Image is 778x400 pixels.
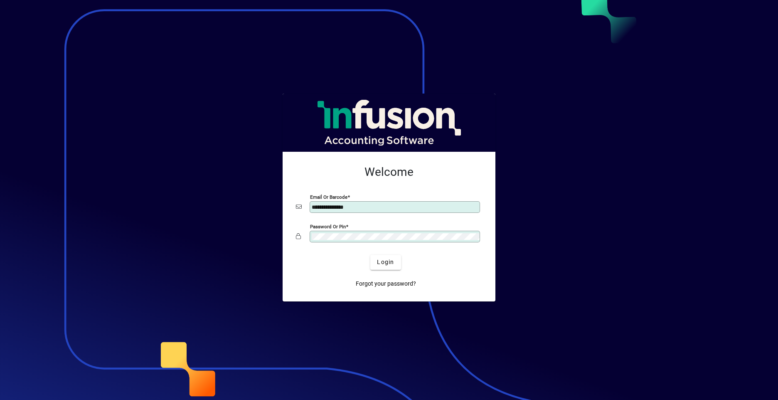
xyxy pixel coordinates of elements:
span: Forgot your password? [356,279,416,288]
mat-label: Password or Pin [310,223,346,229]
mat-label: Email or Barcode [310,194,347,200]
h2: Welcome [296,165,482,179]
a: Forgot your password? [352,277,419,291]
button: Login [370,255,401,270]
span: Login [377,258,394,267]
